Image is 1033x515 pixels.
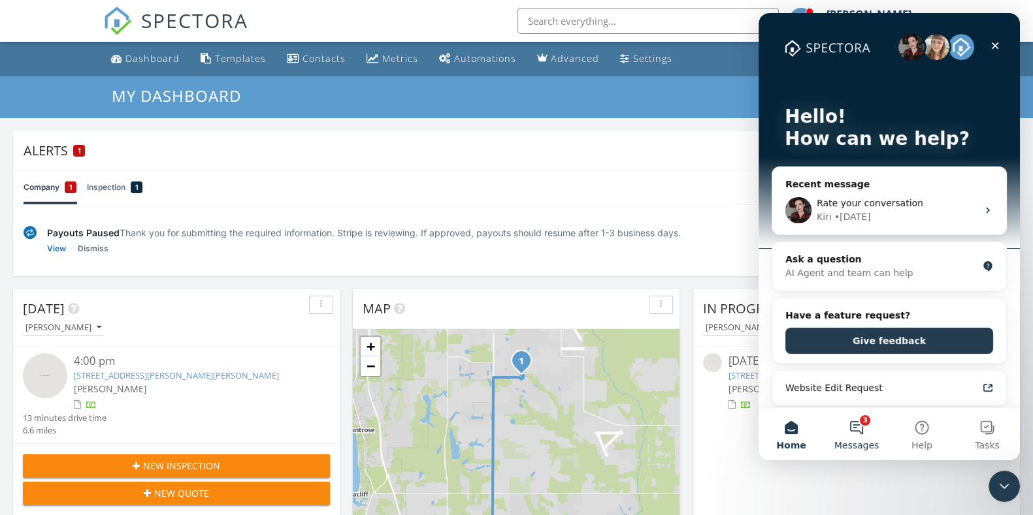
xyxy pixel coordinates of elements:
a: Dismiss [78,242,108,255]
div: Thank you for submitting the required information. Stripe is reviewing. If approved, payouts shou... [47,226,970,240]
div: 4:00 pm [74,353,304,369]
span: [DATE] [23,300,65,317]
span: In Progress [703,300,785,317]
div: [DATE] 4:00 pm [729,353,985,369]
button: [PERSON_NAME] [23,319,104,337]
div: 13 minutes drive time [23,412,107,424]
span: [PERSON_NAME] [74,382,147,395]
a: Settings [615,47,678,71]
a: Contacts [282,47,351,71]
span: 1 [69,181,73,194]
span: New Inspection [143,459,220,473]
img: streetview [703,353,722,372]
input: Search everything... [517,8,779,34]
div: Contacts [303,52,346,65]
button: New Inspection [23,454,330,478]
span: Payouts Paused [47,227,120,238]
div: Dashboard [125,52,180,65]
div: Metrics [382,52,418,65]
a: Advanced [532,47,604,71]
a: [DATE] 4:00 pm [STREET_ADDRESS][PERSON_NAME][PERSON_NAME] [PERSON_NAME] [703,353,1010,411]
span: 1 [78,146,81,155]
i: 1 [519,357,524,366]
span: New Quote [154,486,209,500]
a: Templates [195,47,271,71]
div: Templates [215,52,266,65]
a: 4:00 pm [STREET_ADDRESS][PERSON_NAME][PERSON_NAME] [PERSON_NAME] 13 minutes drive time 6.6 miles [23,353,330,437]
div: Settings [633,52,672,65]
a: Inspection [87,170,142,204]
span: SPECTORA [141,7,248,34]
a: Metrics [361,47,423,71]
a: Zoom in [361,337,380,356]
img: under-review-2fe708636b114a7f4b8d.svg [24,226,37,240]
button: New Quote [23,482,330,505]
a: View [47,242,66,255]
span: Map [363,300,391,317]
span: 1 [135,181,139,194]
div: [PERSON_NAME] [706,323,781,332]
div: [PERSON_NAME] [25,323,101,332]
a: Zoom out [361,356,380,376]
a: [STREET_ADDRESS][PERSON_NAME][PERSON_NAME] [729,369,934,381]
div: [PERSON_NAME] [827,8,911,21]
span: My Dashboard [112,85,241,106]
img: streetview [23,353,67,398]
button: [PERSON_NAME] [703,319,784,337]
a: [STREET_ADDRESS][PERSON_NAME][PERSON_NAME] [74,369,279,381]
div: 6.6 miles [23,424,107,437]
span: [PERSON_NAME] [729,382,802,395]
a: Dashboard [106,47,185,71]
a: SPECTORA [103,18,248,45]
a: Automations (Basic) [434,47,521,71]
div: 24884 Smarty Jones Cir, Daphne, AL 36526 [521,360,529,368]
div: Alerts [24,142,991,159]
div: Advanced [551,52,599,65]
a: Company [24,170,76,204]
iframe: Intercom live chat [759,13,1020,460]
iframe: Intercom live chat [989,471,1020,502]
div: Automations [454,52,516,65]
img: The Best Home Inspection Software - Spectora [103,7,132,35]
